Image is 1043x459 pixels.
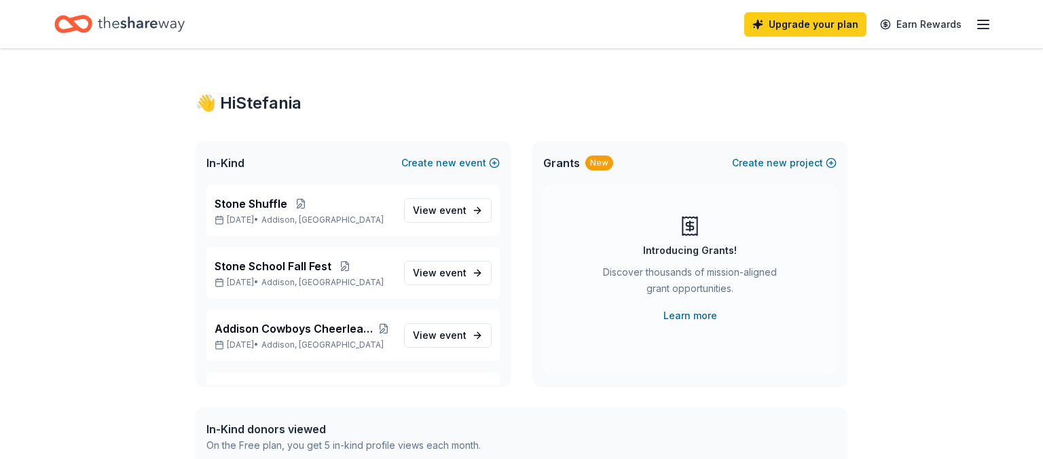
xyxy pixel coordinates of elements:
button: Createnewproject [732,155,837,171]
div: 👋 Hi Stefania [196,92,847,114]
a: Learn more [663,308,717,324]
span: new [436,155,456,171]
div: On the Free plan, you get 5 in-kind profile views each month. [206,437,481,454]
a: View event [404,323,492,348]
span: Stone Shuffle [215,196,287,212]
span: Addison, [GEOGRAPHIC_DATA] [261,277,384,288]
span: Grants [543,155,580,171]
span: Addison, [GEOGRAPHIC_DATA] [261,339,384,350]
span: event [439,204,466,216]
span: [GEOGRAPHIC_DATA] BINGO [215,383,366,399]
div: New [585,155,613,170]
p: [DATE] • [215,339,393,350]
a: Earn Rewards [872,12,970,37]
span: View [413,327,466,344]
button: Createnewevent [401,155,500,171]
a: Upgrade your plan [744,12,866,37]
span: Addison, [GEOGRAPHIC_DATA] [261,215,384,225]
span: event [439,267,466,278]
div: Discover thousands of mission-aligned grant opportunities. [598,264,782,302]
span: event [439,329,466,341]
p: [DATE] • [215,277,393,288]
a: Home [54,8,185,40]
a: View event [404,261,492,285]
span: Stone School Fall Fest [215,258,331,274]
span: new [767,155,787,171]
p: [DATE] • [215,215,393,225]
a: View event [404,198,492,223]
span: In-Kind [206,155,244,171]
span: View [413,265,466,281]
span: View [413,202,466,219]
div: Introducing Grants! [643,242,737,259]
span: Addison Cowboys Cheerleading Showcase [215,320,374,337]
div: In-Kind donors viewed [206,421,481,437]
